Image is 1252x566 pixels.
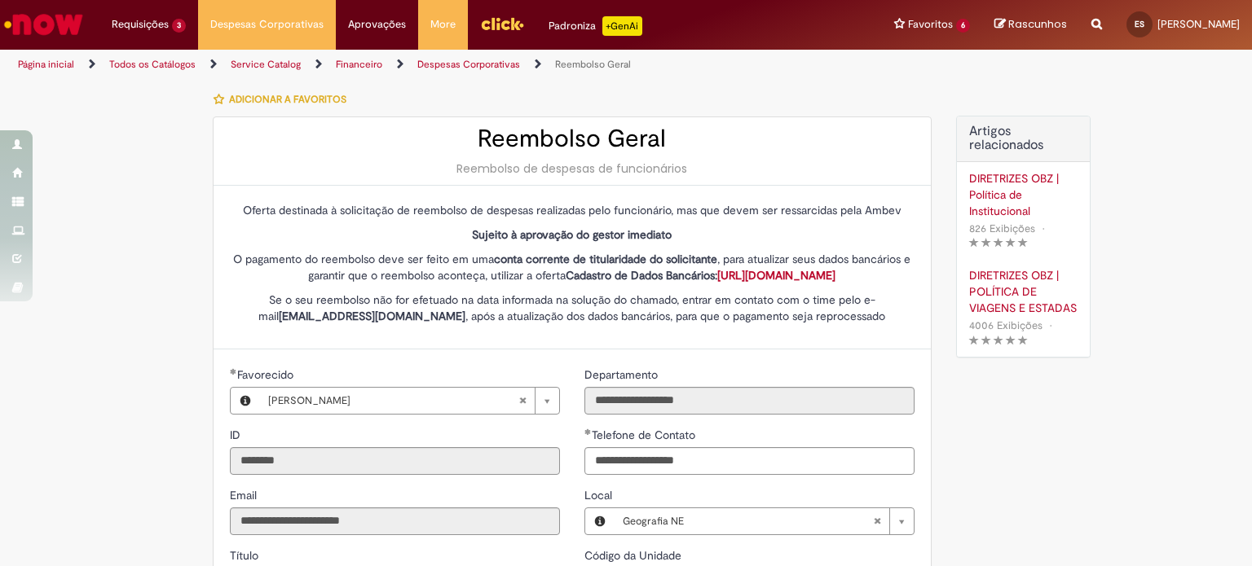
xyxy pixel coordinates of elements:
span: Obrigatório Preenchido [584,428,592,435]
a: Reembolso Geral [555,58,631,71]
span: Somente leitura - Email [230,488,260,502]
p: Se o seu reembolso não for efetuado na data informada na solução do chamado, entrar em contato co... [230,292,915,324]
abbr: Limpar campo Local [865,508,889,534]
span: Local [584,488,615,502]
span: Somente leitura - Código da Unidade [584,548,685,563]
span: Somente leitura - ID [230,428,244,442]
h3: Artigos relacionados [969,125,1078,153]
a: Financeiro [336,58,382,71]
a: [URL][DOMAIN_NAME] [717,268,835,283]
span: Somente leitura - Título [230,548,262,563]
input: Email [230,507,560,535]
span: [PERSON_NAME] [268,388,518,414]
input: Telefone de Contato [584,447,915,475]
a: [PERSON_NAME]Limpar campo Favorecido [260,388,559,414]
span: 3 [172,19,186,33]
span: Somente leitura - Departamento [584,367,661,382]
a: Despesas Corporativas [417,58,520,71]
input: Departamento [584,387,915,415]
input: ID [230,447,560,475]
label: Somente leitura - Email [230,487,260,503]
span: Obrigatório Preenchido [230,368,237,375]
ul: Trilhas de página [12,50,822,80]
img: click_logo_yellow_360x200.png [480,11,524,36]
img: ServiceNow [2,8,86,41]
span: Aprovações [348,16,406,33]
strong: [EMAIL_ADDRESS][DOMAIN_NAME] [279,309,465,323]
span: Necessários - Favorecido [237,367,297,382]
span: Favoritos [908,16,953,33]
span: 6 [956,19,970,33]
a: DIRETRIZES OBZ | POLÍTICA DE VIAGENS E ESTADAS [969,267,1078,316]
strong: conta corrente de titularidade do solicitante [494,252,717,266]
span: [PERSON_NAME] [1157,17,1240,31]
a: Geografia NELimpar campo Local [615,508,914,534]
button: Adicionar a Favoritos [213,82,355,116]
span: Despesas Corporativas [210,16,324,33]
abbr: Limpar campo Favorecido [510,388,535,414]
span: Telefone de Contato [592,428,699,442]
label: Somente leitura - Título [230,547,262,564]
strong: Sujeito à aprovação do gestor imediato [472,227,672,242]
a: DIRETRIZES OBZ | Política de Institucional [969,170,1078,219]
span: • [1038,217,1048,239]
p: +GenAi [602,16,642,36]
span: Rascunhos [1008,16,1067,32]
span: More [430,16,456,33]
label: Somente leitura - Código da Unidade [584,547,685,564]
a: Rascunhos [994,17,1067,33]
div: Reembolso de despesas de funcionários [230,160,915,177]
span: Geografia NE [623,508,873,534]
button: Local, Visualizar este registro Geografia NE [585,508,615,534]
span: 826 Exibições [969,222,1035,235]
span: 4006 Exibições [969,318,1043,332]
span: • [1046,314,1056,336]
a: Service Catalog [231,58,301,71]
span: ES [1135,19,1144,29]
span: Requisições [112,16,169,33]
strong: Cadastro de Dados Bancários: [566,268,835,283]
h2: Reembolso Geral [230,125,915,152]
label: Somente leitura - Departamento [584,366,661,383]
span: Adicionar a Favoritos [229,93,346,106]
a: Todos os Catálogos [109,58,196,71]
a: Página inicial [18,58,74,71]
button: Favorecido, Visualizar este registro Erick Nilton Suizu [231,388,260,414]
div: Padroniza [549,16,642,36]
p: Oferta destinada à solicitação de reembolso de despesas realizadas pelo funcionário, mas que deve... [230,202,915,218]
p: O pagamento do reembolso deve ser feito em uma , para atualizar seus dados bancários e garantir q... [230,251,915,283]
label: Somente leitura - ID [230,427,244,443]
